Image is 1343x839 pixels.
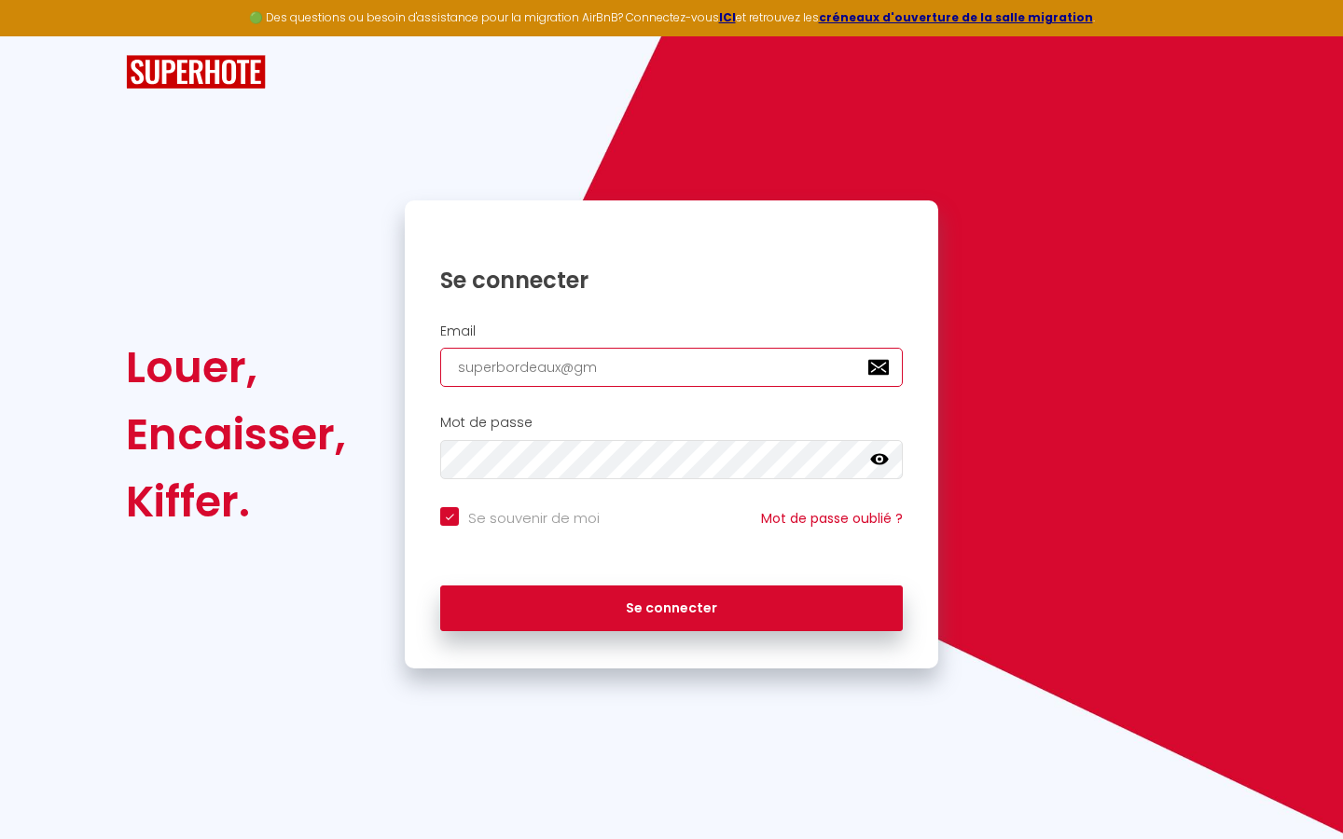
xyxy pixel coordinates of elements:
[440,348,903,387] input: Ton Email
[761,509,903,528] a: Mot de passe oublié ?
[440,323,903,339] h2: Email
[440,266,903,295] h1: Se connecter
[819,9,1093,25] a: créneaux d'ouverture de la salle migration
[719,9,736,25] a: ICI
[126,334,346,401] div: Louer,
[440,415,903,431] h2: Mot de passe
[15,7,71,63] button: Ouvrir le widget de chat LiveChat
[126,55,266,89] img: SuperHote logo
[126,401,346,468] div: Encaisser,
[126,468,346,535] div: Kiffer.
[440,585,903,632] button: Se connecter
